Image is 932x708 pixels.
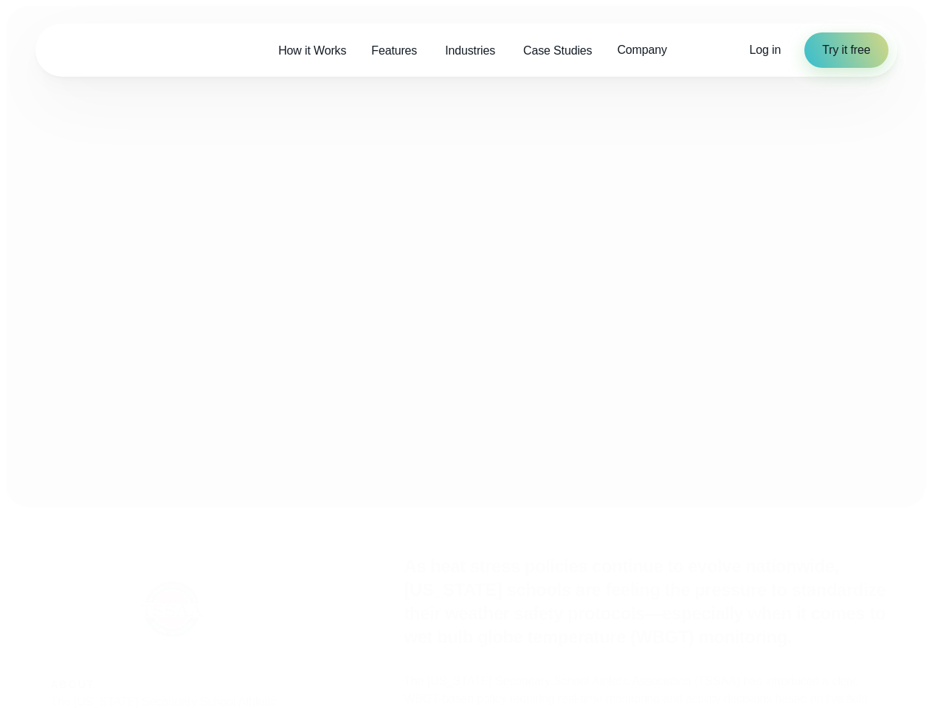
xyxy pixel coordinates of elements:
[523,42,592,60] span: Case Studies
[511,35,604,66] a: Case Studies
[445,42,495,60] span: Industries
[804,32,888,68] a: Try it free
[278,42,346,60] span: How it Works
[266,35,359,66] a: How it Works
[750,41,781,59] a: Log in
[617,41,666,59] span: Company
[371,42,417,60] span: Features
[822,41,870,59] span: Try it free
[750,44,781,56] span: Log in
